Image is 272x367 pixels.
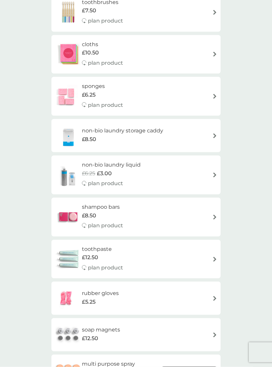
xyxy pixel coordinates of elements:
h6: sponges [82,82,123,91]
img: arrow right [212,257,217,262]
h6: toothpaste [82,245,123,254]
span: £6.25 [82,91,96,99]
p: plan product [88,263,123,272]
h6: cloths [82,40,123,49]
span: £8.50 [82,211,96,220]
img: rubber gloves [55,287,78,310]
span: £7.50 [82,6,96,15]
p: plan product [88,59,123,67]
p: plan product [88,179,123,188]
img: arrow right [212,10,217,15]
p: plan product [88,17,123,25]
img: sponges [55,85,78,108]
span: £3.00 [97,169,112,178]
span: £12.50 [82,334,98,343]
img: arrow right [212,52,217,57]
h6: non-bio laundry liquid [82,161,141,169]
img: toothpaste [55,248,82,271]
span: £5.25 [82,298,96,306]
span: £8.50 [82,135,96,144]
h6: non-bio laundry storage caddy [82,126,163,135]
img: arrow right [212,173,217,178]
img: toothbrushes [55,1,82,24]
span: £12.50 [82,253,98,262]
img: soap magnets [55,323,82,346]
img: arrow right [212,215,217,220]
img: cloths [55,43,82,66]
img: non-bio laundry storage caddy [55,124,82,147]
span: £10.50 [82,48,99,57]
span: £6.25 [82,169,95,178]
p: plan product [88,221,123,230]
h6: soap magnets [82,326,120,334]
img: non-bio laundry liquid [55,164,82,187]
img: arrow right [212,94,217,99]
img: arrow right [212,332,217,337]
img: arrow right [212,296,217,301]
h6: shampoo bars [82,203,123,211]
h6: rubber gloves [82,289,119,298]
p: plan product [88,101,123,110]
img: arrow right [212,133,217,138]
img: shampoo bars [55,205,82,229]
